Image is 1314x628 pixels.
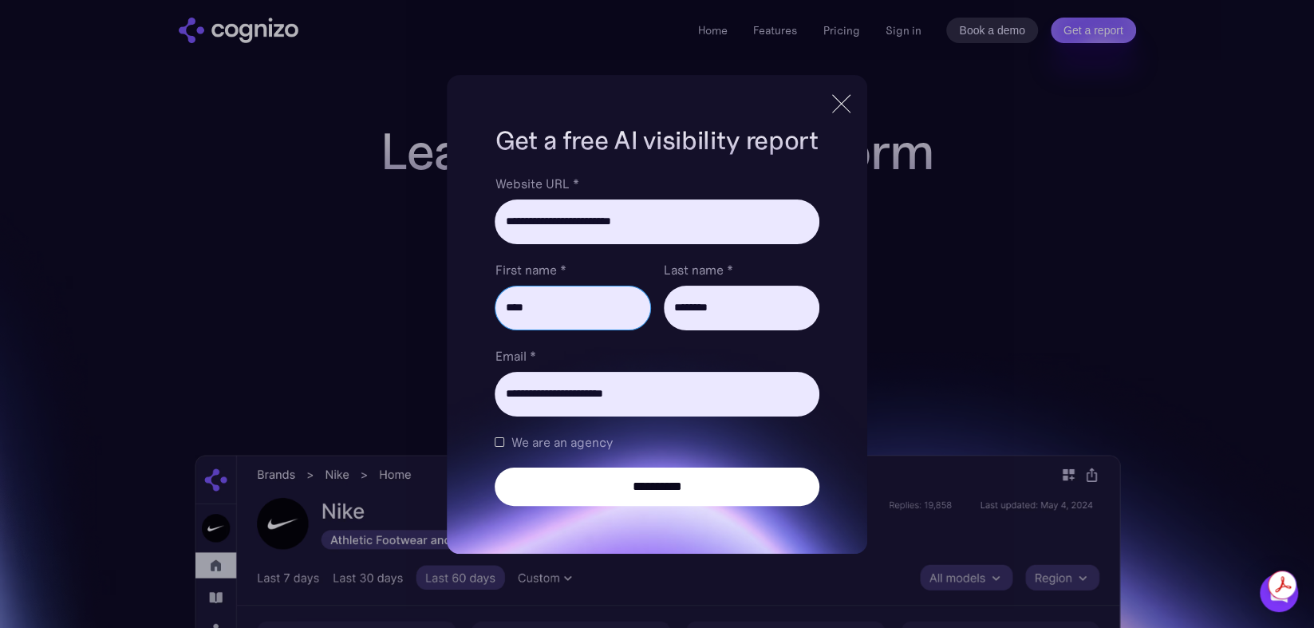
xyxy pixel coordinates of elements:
[1260,574,1298,612] div: Open Intercom Messenger
[495,174,819,193] label: Website URL *
[495,346,819,365] label: Email *
[511,432,612,452] span: We are an agency
[495,260,650,279] label: First name *
[495,174,819,506] form: Brand Report Form
[664,260,819,279] label: Last name *
[495,123,819,158] h1: Get a free AI visibility report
